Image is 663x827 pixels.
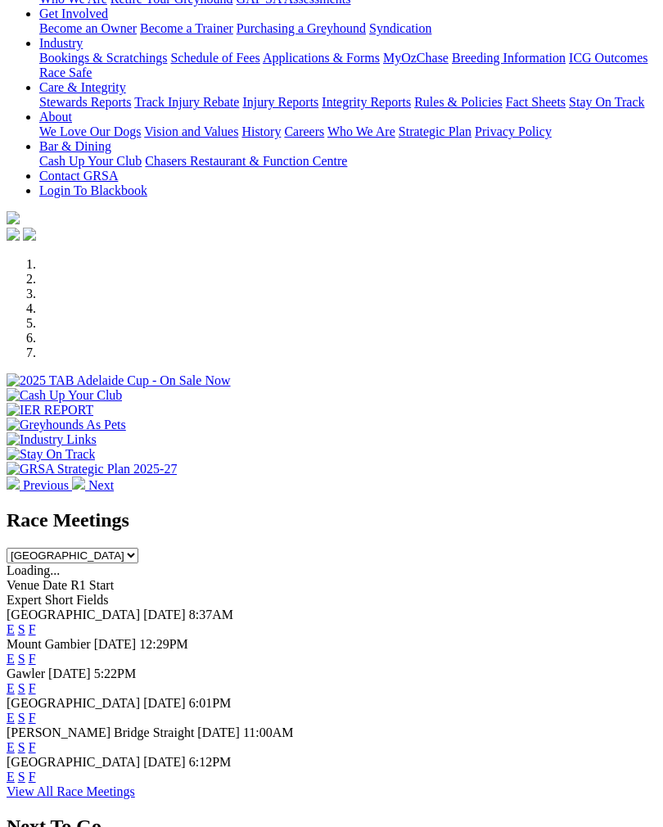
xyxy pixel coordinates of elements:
[7,593,42,607] span: Expert
[170,51,259,65] a: Schedule of Fees
[18,740,25,754] a: S
[7,740,15,754] a: E
[7,637,91,651] span: Mount Gambier
[72,478,114,492] a: Next
[7,711,15,725] a: E
[39,36,83,50] a: Industry
[7,770,15,784] a: E
[39,66,92,79] a: Race Safe
[18,770,25,784] a: S
[39,21,656,36] div: Get Involved
[23,478,69,492] span: Previous
[369,21,431,35] a: Syndication
[7,622,15,636] a: E
[7,755,140,769] span: [GEOGRAPHIC_DATA]
[88,478,114,492] span: Next
[23,228,36,241] img: twitter.svg
[7,447,95,462] img: Stay On Track
[39,51,167,65] a: Bookings & Scratchings
[569,51,647,65] a: ICG Outcomes
[7,725,194,739] span: [PERSON_NAME] Bridge Straight
[18,652,25,666] a: S
[39,80,126,94] a: Care & Integrity
[43,578,67,592] span: Date
[143,608,186,621] span: [DATE]
[94,667,137,680] span: 5:22PM
[39,154,656,169] div: Bar & Dining
[39,154,142,168] a: Cash Up Your Club
[242,95,318,109] a: Injury Reports
[140,21,233,35] a: Become a Trainer
[94,637,137,651] span: [DATE]
[506,95,566,109] a: Fact Sheets
[45,593,74,607] span: Short
[7,578,39,592] span: Venue
[29,652,36,666] a: F
[263,51,380,65] a: Applications & Forms
[197,725,240,739] span: [DATE]
[144,124,238,138] a: Vision and Values
[29,622,36,636] a: F
[29,711,36,725] a: F
[399,124,471,138] a: Strategic Plan
[39,139,111,153] a: Bar & Dining
[189,696,232,710] span: 6:01PM
[7,373,231,388] img: 2025 TAB Adelaide Cup - On Sale Now
[143,696,186,710] span: [DATE]
[284,124,324,138] a: Careers
[7,667,45,680] span: Gawler
[29,681,36,695] a: F
[145,154,347,168] a: Chasers Restaurant & Function Centre
[70,578,114,592] span: R1 Start
[7,418,126,432] img: Greyhounds As Pets
[7,432,97,447] img: Industry Links
[7,509,656,531] h2: Race Meetings
[414,95,503,109] a: Rules & Policies
[241,124,281,138] a: History
[7,403,93,418] img: IER REPORT
[39,21,137,35] a: Become an Owner
[39,51,656,80] div: Industry
[143,755,186,769] span: [DATE]
[48,667,91,680] span: [DATE]
[39,95,131,109] a: Stewards Reports
[39,124,141,138] a: We Love Our Dogs
[18,711,25,725] a: S
[7,608,140,621] span: [GEOGRAPHIC_DATA]
[7,228,20,241] img: facebook.svg
[7,462,177,477] img: GRSA Strategic Plan 2025-27
[243,725,294,739] span: 11:00AM
[7,681,15,695] a: E
[383,51,449,65] a: MyOzChase
[7,388,122,403] img: Cash Up Your Club
[327,124,395,138] a: Who We Are
[39,95,656,110] div: Care & Integrity
[18,622,25,636] a: S
[7,211,20,224] img: logo-grsa-white.png
[475,124,552,138] a: Privacy Policy
[76,593,108,607] span: Fields
[39,169,118,183] a: Contact GRSA
[189,755,232,769] span: 6:12PM
[39,183,147,197] a: Login To Blackbook
[7,563,60,577] span: Loading...
[39,110,72,124] a: About
[237,21,366,35] a: Purchasing a Greyhound
[29,770,36,784] a: F
[7,477,20,490] img: chevron-left-pager-white.svg
[7,696,140,710] span: [GEOGRAPHIC_DATA]
[134,95,239,109] a: Track Injury Rebate
[39,7,108,20] a: Get Involved
[452,51,566,65] a: Breeding Information
[139,637,188,651] span: 12:29PM
[7,652,15,666] a: E
[29,740,36,754] a: F
[7,784,135,798] a: View All Race Meetings
[39,124,656,139] div: About
[322,95,411,109] a: Integrity Reports
[18,681,25,695] a: S
[7,478,72,492] a: Previous
[569,95,644,109] a: Stay On Track
[189,608,233,621] span: 8:37AM
[72,477,85,490] img: chevron-right-pager-white.svg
